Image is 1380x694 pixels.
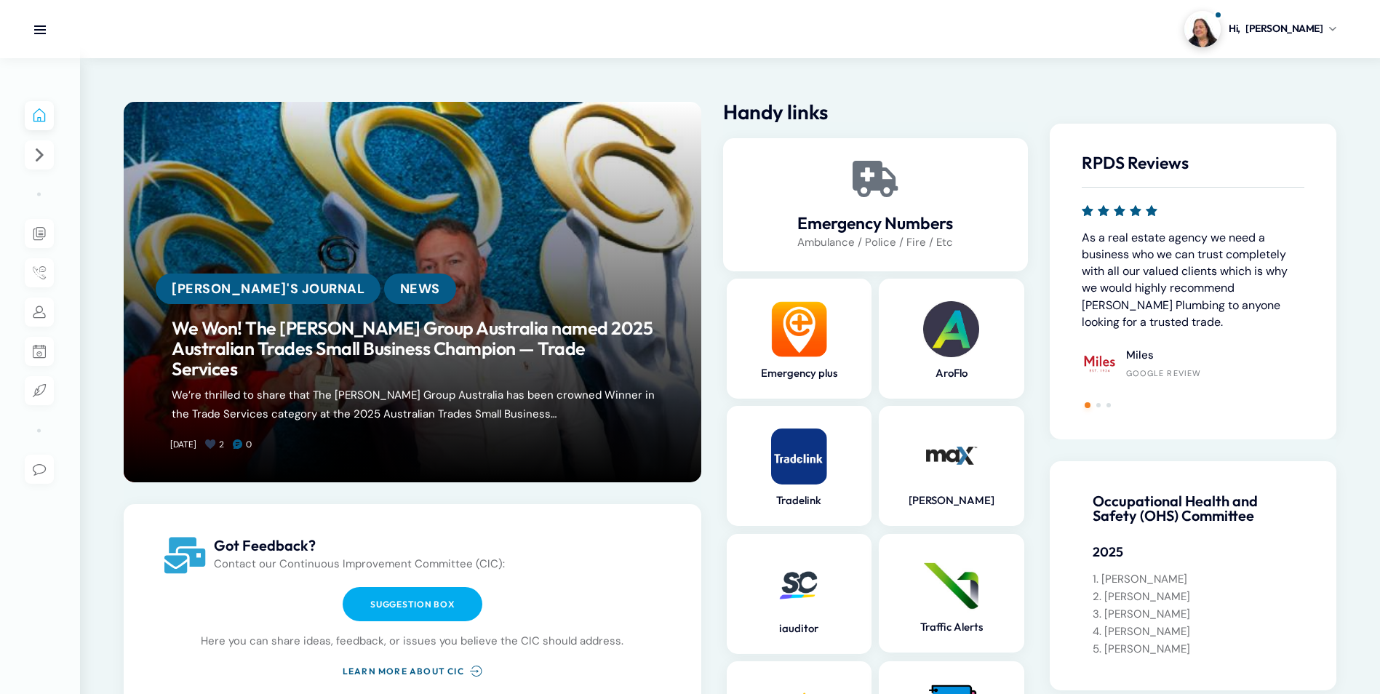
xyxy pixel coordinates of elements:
[343,666,464,677] span: Learn more about CIC
[214,555,658,573] p: Contact our Continuous Improvement Committee (CIC):
[370,599,454,610] span: Suggestion box
[246,439,252,450] span: 0
[1126,368,1201,378] div: Google Review
[734,366,864,380] a: Emergency plus
[167,632,658,650] p: Here you can share ideas, feedback, or issues you believe the CIC should address.
[1304,300,1339,335] img: Chao Ping Huang
[738,213,1013,234] a: Emergency Numbers
[156,274,380,304] a: [PERSON_NAME]'s Journal
[1093,494,1293,523] h4: Occupational Health and Safety (OHS) Committee
[1184,11,1221,47] img: Profile picture of Carmen Montalto
[384,274,456,304] a: News
[343,663,482,679] a: Learn more about CIC
[1093,543,1293,561] h5: 2025
[734,493,864,508] a: Tradelink
[1096,403,1101,407] span: Go to slide 2
[1126,348,1201,363] h4: Miles
[1106,403,1111,407] span: Go to slide 3
[170,439,196,450] a: [DATE]
[886,620,1016,634] a: Traffic Alerts
[343,587,482,621] a: Suggestion box
[214,536,316,554] span: Got Feedback?
[206,438,234,451] a: 2
[886,493,1016,508] a: [PERSON_NAME]
[1082,152,1189,173] span: RPDS Reviews
[1229,21,1240,36] span: Hi,
[1184,11,1336,47] a: Profile picture of Carmen MontaltoHi,[PERSON_NAME]
[1085,402,1090,408] span: Go to slide 1
[1082,346,1117,380] img: Miles
[234,438,261,451] a: 0
[1093,570,1293,658] p: 1. [PERSON_NAME] 2. [PERSON_NAME] 3. [PERSON_NAME] 4. [PERSON_NAME] 5. [PERSON_NAME]
[172,319,653,379] a: We Won! The [PERSON_NAME] Group Australia named 2025 Australian Trades Small Business Champion — ...
[738,234,1013,251] p: Ambulance / Police / Fire / Etc
[723,102,1028,122] h2: Handy links
[734,621,864,636] a: iauditor
[886,366,1016,380] a: AroFlo
[1245,21,1323,36] span: [PERSON_NAME]
[1082,229,1304,330] p: As a real estate agency we need a business who we can trust completely with all our valued client...
[219,439,224,450] span: 2
[857,161,893,197] a: Emergency Numbers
